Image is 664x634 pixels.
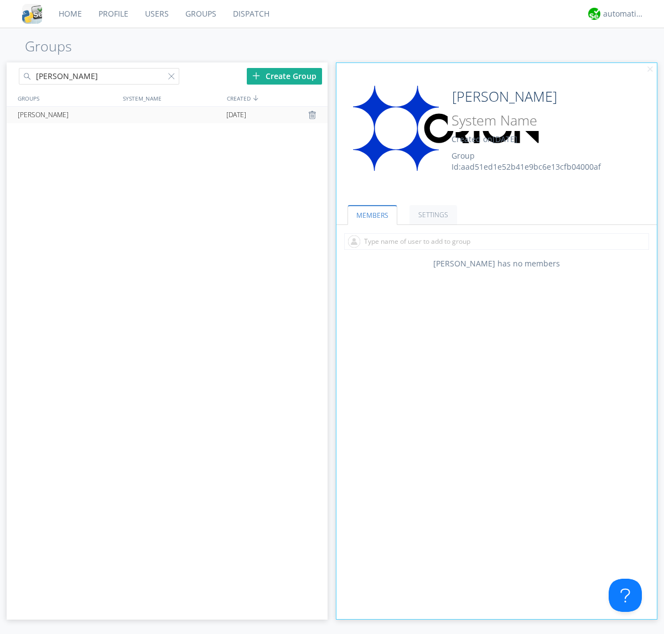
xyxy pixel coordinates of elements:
span: Group Id: aad51ed1e52b41e9bc6e13cfb04000af [452,150,601,172]
a: MEMBERS [347,205,397,225]
input: Type name of user to add to group [344,233,649,250]
span: Created on [452,134,517,144]
input: Group Name [448,86,626,108]
div: [PERSON_NAME] has no members [336,258,657,269]
a: SETTINGS [409,205,457,224]
span: [DATE] [226,107,246,123]
img: cancel.svg [646,66,654,74]
input: Search groups [19,68,179,85]
div: SYSTEM_NAME [120,90,224,106]
img: plus.svg [252,72,260,80]
div: GROUPS [15,90,117,106]
img: d2d01cd9b4174d08988066c6d424eccd [588,8,600,20]
iframe: Toggle Customer Support [609,579,642,612]
div: automation+atlas [603,8,645,19]
input: System Name [448,110,626,131]
img: orion-labs-logo.svg [345,86,561,171]
a: [PERSON_NAME][DATE] [7,107,328,123]
span: [DATE] [492,134,517,144]
div: [PERSON_NAME] [15,107,118,123]
div: CREATED [224,90,329,106]
img: cddb5a64eb264b2086981ab96f4c1ba7 [22,4,42,24]
div: Create Group [247,68,322,85]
